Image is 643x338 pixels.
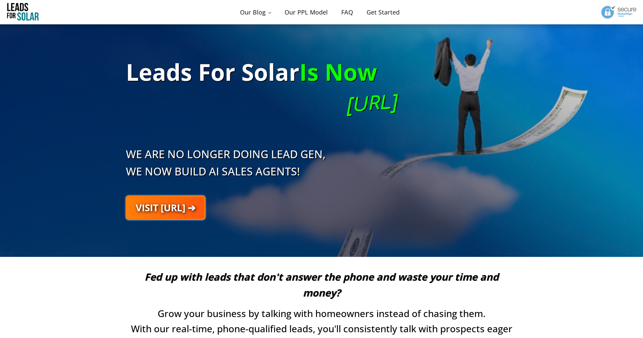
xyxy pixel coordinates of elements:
[360,1,406,24] a: Get Started
[125,89,400,139] div: [URL]
[299,55,377,89] span: Is Now
[334,1,360,24] a: FAQ
[126,196,205,220] a: VISIT [URL] ➔
[144,270,499,299] i: Fed up with leads that don't answer the phone and waste your time and money?
[278,1,334,24] a: Our PPL Model
[7,2,39,22] img: Leads For Solar Home Page
[126,132,404,180] h2: WE ARE NO LONGER DOING LEAD GEN, WE NOW BUILD AI SALES AGENTS!
[601,5,636,19] img: Leads For Solar Home Page
[126,55,576,96] h1: Leads For Solar
[233,1,277,24] a: Our Blog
